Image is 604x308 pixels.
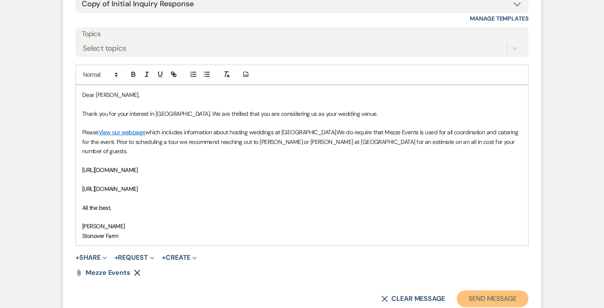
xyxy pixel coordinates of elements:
[82,128,520,155] span: We do require that Mezze Events is used for all coordination and catering for the event. Prior to...
[162,254,166,261] span: +
[75,254,107,261] button: Share
[75,254,79,261] span: +
[115,254,154,261] button: Request
[83,42,126,54] div: Select topics
[82,185,138,193] span: [URL][DOMAIN_NAME]
[115,254,118,261] span: +
[99,128,146,136] a: View our webpage
[82,90,522,99] p: Dear [PERSON_NAME],
[470,15,528,22] a: Manage Templates
[162,254,197,261] button: Create
[82,232,118,240] span: Stonover Farm
[82,128,522,156] p: Please which includes information about hosting weddings at [GEOGRAPHIC_DATA].
[82,109,522,118] p: Thank you for your interest in [GEOGRAPHIC_DATA]. We are thrilled that you are considering us as ...
[86,268,130,277] span: Mezze Events
[86,269,130,276] a: Mezze Events
[82,28,522,40] label: Topics
[82,222,125,230] span: [PERSON_NAME]
[82,204,112,211] span: All the best,
[457,290,528,307] button: Send Message
[381,295,445,302] button: Clear message
[82,166,138,174] span: [URL][DOMAIN_NAME]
